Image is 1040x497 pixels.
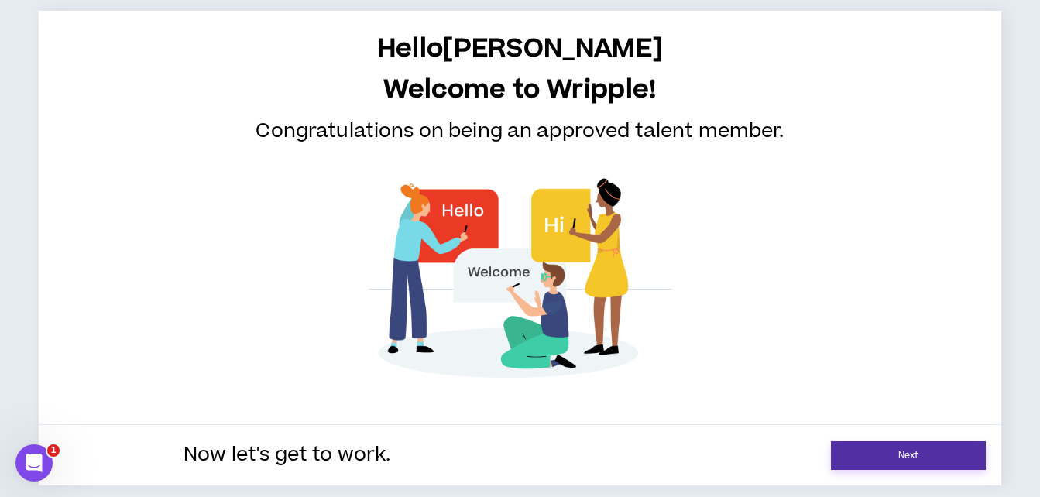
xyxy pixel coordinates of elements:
h1: Hello [PERSON_NAME] [54,34,986,63]
img: teamwork.png [346,139,695,416]
span: 1 [47,444,60,457]
a: Next [831,441,986,470]
h1: Welcome to Wripple! [54,75,986,105]
p: Now let's get to work. [54,440,520,470]
iframe: Intercom live chat [15,444,53,482]
p: Congratulations on being an approved talent member. [54,117,986,146]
